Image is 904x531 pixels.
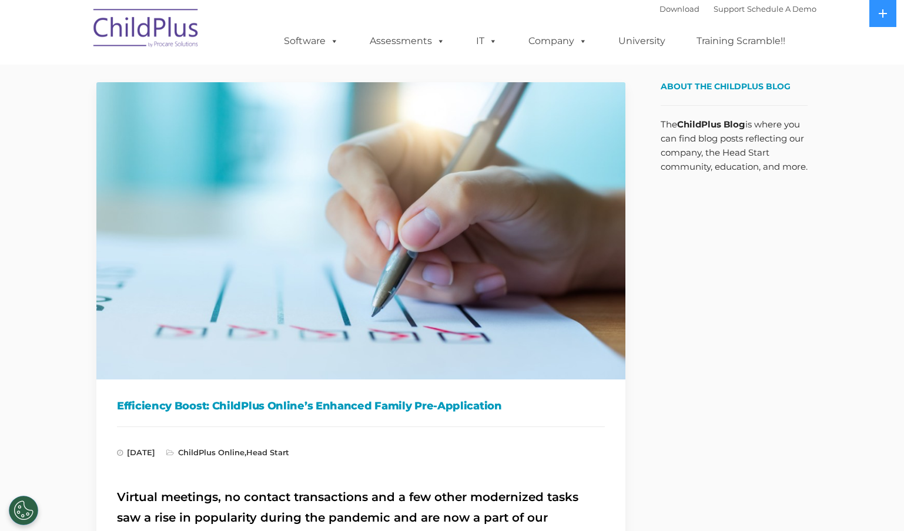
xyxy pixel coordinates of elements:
[677,119,745,130] strong: ChildPlus Blog
[661,117,808,174] p: The is where you can find blog posts reflecting our company, the Head Start community, education,...
[246,448,289,457] a: Head Start
[661,81,791,92] span: About the ChildPlus Blog
[166,448,289,457] span: ,
[747,4,816,14] a: Schedule A Demo
[464,29,509,53] a: IT
[88,1,205,59] img: ChildPlus by Procare Solutions
[659,4,816,14] font: |
[714,4,745,14] a: Support
[117,448,155,457] span: [DATE]
[117,397,605,415] h1: Efficiency Boost: ChildPlus Online’s Enhanced Family Pre-Application
[96,82,625,379] img: Efficiency Boost: ChildPlus Online's Enhanced Family Pre-Application Process - Streamlining Appli...
[272,29,350,53] a: Software
[9,496,38,525] button: Cookies Settings
[358,29,457,53] a: Assessments
[607,29,677,53] a: University
[685,29,797,53] a: Training Scramble!!
[517,29,599,53] a: Company
[659,4,699,14] a: Download
[178,448,245,457] a: ChildPlus Online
